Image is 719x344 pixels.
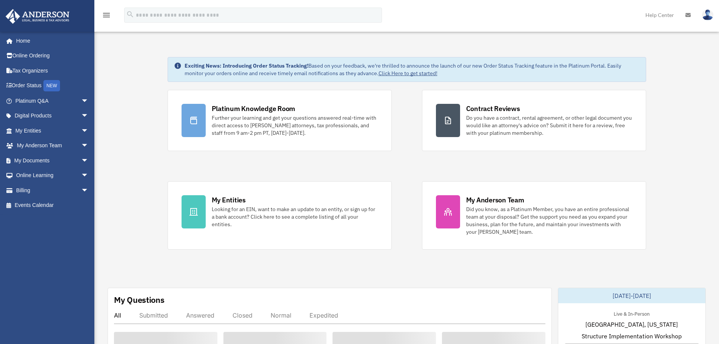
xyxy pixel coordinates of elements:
a: Platinum Q&Aarrow_drop_down [5,93,100,108]
div: Answered [186,312,214,319]
div: Further your learning and get your questions answered real-time with direct access to [PERSON_NAM... [212,114,378,137]
div: Did you know, as a Platinum Member, you have an entire professional team at your disposal? Get th... [466,205,632,236]
img: User Pic [702,9,713,20]
div: Do you have a contract, rental agreement, or other legal document you would like an attorney's ad... [466,114,632,137]
div: [DATE]-[DATE] [558,288,705,303]
a: My Entitiesarrow_drop_down [5,123,100,138]
a: Home [5,33,96,48]
div: All [114,312,121,319]
div: My Anderson Team [466,195,524,205]
a: Online Learningarrow_drop_down [5,168,100,183]
div: Expedited [309,312,338,319]
a: Contract Reviews Do you have a contract, rental agreement, or other legal document you would like... [422,90,646,151]
a: Billingarrow_drop_down [5,183,100,198]
div: Contract Reviews [466,104,520,113]
a: Click Here to get started! [379,70,437,77]
div: Platinum Knowledge Room [212,104,296,113]
img: Anderson Advisors Platinum Portal [3,9,72,24]
span: arrow_drop_down [81,138,96,154]
a: My Anderson Teamarrow_drop_down [5,138,100,153]
a: menu [102,13,111,20]
div: My Questions [114,294,165,305]
strong: Exciting News: Introducing Order Status Tracking! [185,62,308,69]
div: Based on your feedback, we're thrilled to announce the launch of our new Order Status Tracking fe... [185,62,640,77]
span: arrow_drop_down [81,123,96,139]
a: My Entities Looking for an EIN, want to make an update to an entity, or sign up for a bank accoun... [168,181,392,250]
div: Looking for an EIN, want to make an update to an entity, or sign up for a bank account? Click her... [212,205,378,228]
span: arrow_drop_down [81,183,96,198]
span: [GEOGRAPHIC_DATA], [US_STATE] [585,320,678,329]
i: search [126,10,134,19]
a: Online Ordering [5,48,100,63]
div: Submitted [139,312,168,319]
a: My Documentsarrow_drop_down [5,153,100,168]
div: Live & In-Person [608,309,656,317]
div: NEW [43,80,60,91]
span: arrow_drop_down [81,108,96,124]
div: Normal [271,312,291,319]
a: Platinum Knowledge Room Further your learning and get your questions answered real-time with dire... [168,90,392,151]
a: Order StatusNEW [5,78,100,94]
div: Closed [232,312,252,319]
div: My Entities [212,195,246,205]
span: Structure Implementation Workshop [582,332,682,341]
span: arrow_drop_down [81,153,96,168]
a: Tax Organizers [5,63,100,78]
a: Events Calendar [5,198,100,213]
span: arrow_drop_down [81,93,96,109]
span: arrow_drop_down [81,168,96,184]
a: Digital Productsarrow_drop_down [5,108,100,123]
a: My Anderson Team Did you know, as a Platinum Member, you have an entire professional team at your... [422,181,646,250]
i: menu [102,11,111,20]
